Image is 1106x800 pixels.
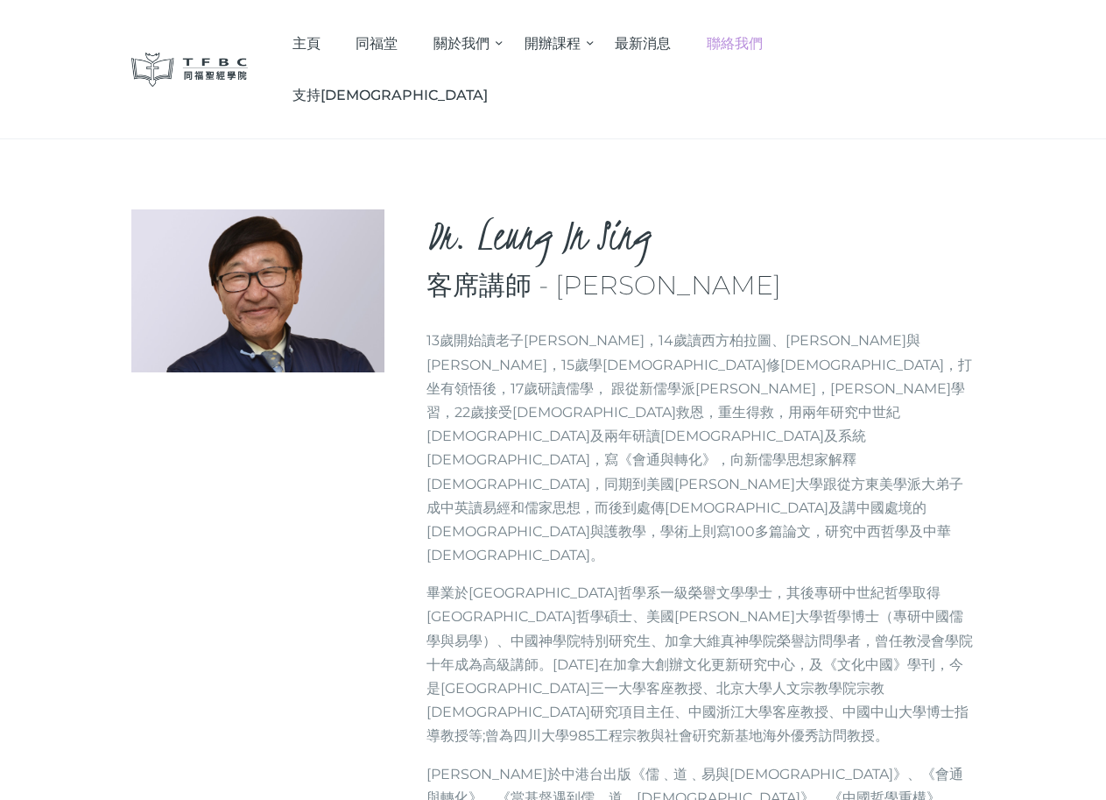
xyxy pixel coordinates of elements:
a: 聯絡我們 [688,18,780,69]
span: 聯絡我們 [707,35,763,52]
span: 主頁 [292,35,321,52]
span: 最新消息 [615,35,671,52]
h3: 客席講師 - [PERSON_NAME] [426,271,976,301]
img: Dr. Leung In Sing [131,209,384,372]
p: 13歲開始讀老子[PERSON_NAME]，14歲讀西方柏拉圖、[PERSON_NAME]與[PERSON_NAME]，15歲學[DEMOGRAPHIC_DATA]修[DEMOGRAPHIC_D... [426,329,976,567]
a: 主頁 [274,18,338,69]
img: 同福聖經學院 TFBC [131,53,249,87]
a: 同福堂 [338,18,416,69]
a: 開辦課程 [506,18,597,69]
a: 最新消息 [597,18,689,69]
h2: Dr. Leung In Sing [426,209,976,262]
a: 關於我們 [416,18,507,69]
span: 同福堂 [356,35,398,52]
span: 關於我們 [433,35,490,52]
a: 支持[DEMOGRAPHIC_DATA] [274,69,505,121]
p: 畢業於[GEOGRAPHIC_DATA]哲學系一級榮譽文學學士，其後專研中世紀哲學取得[GEOGRAPHIC_DATA]哲學碩士、美國[PERSON_NAME]大學哲學博士（專研中國儒學與易學）... [426,581,976,747]
span: 支持[DEMOGRAPHIC_DATA] [292,87,488,103]
span: 開辦課程 [525,35,581,52]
